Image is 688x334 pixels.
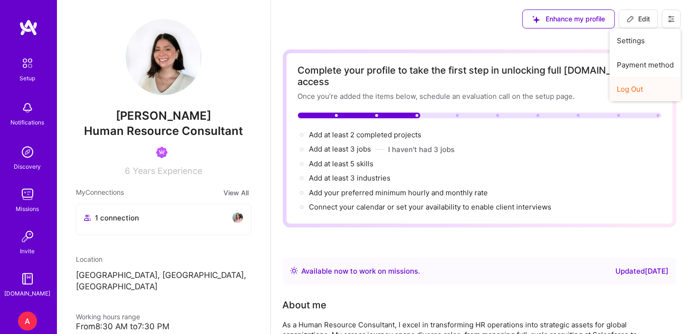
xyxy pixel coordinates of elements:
span: Connect your calendar or set your availability to enable client interviews [309,202,552,211]
button: Settings [610,29,681,53]
div: Missions [16,204,39,214]
a: A [16,312,39,331]
img: teamwork [18,185,37,204]
div: A [18,312,37,331]
div: Complete your profile to take the first step in unlocking full [DOMAIN_NAME] access [298,65,661,87]
div: Invite [20,246,35,256]
span: 1 connection [95,213,139,223]
div: Available now to work on missions . [302,266,420,277]
img: logo [19,19,38,36]
button: Payment method [610,53,681,77]
button: Edit [619,10,658,29]
span: Add your preferred minimum hourly and monthly rate [309,188,488,197]
div: Updated [DATE] [616,266,669,277]
span: Working hours range [76,313,140,321]
button: 1 connectionavatar [76,204,251,235]
div: Once you’re added the items below, schedule an evaluation call on the setup page. [298,91,661,101]
div: Discovery [14,162,41,172]
span: [PERSON_NAME] [76,109,251,123]
i: icon Collaborator [84,214,91,221]
img: User Avatar [126,19,202,95]
div: About me [283,298,327,312]
span: 6 [125,166,130,176]
div: Notifications [11,117,45,127]
div: Setup [20,73,36,83]
span: Add at least 5 skills [309,159,374,168]
img: Been on Mission [156,147,167,158]
img: discovery [18,143,37,162]
img: setup [18,53,37,73]
img: bell [18,98,37,117]
button: I haven't had 3 jobs [389,144,455,154]
img: Invite [18,227,37,246]
img: Availability [290,267,298,275]
span: Years Experience [133,166,203,176]
button: View All [221,187,251,198]
img: guide book [18,269,37,288]
p: [GEOGRAPHIC_DATA], [GEOGRAPHIC_DATA], [GEOGRAPHIC_DATA] [76,270,251,293]
span: Edit [627,14,650,24]
div: [DOMAIN_NAME] [5,288,51,298]
span: Add at least 2 completed projects [309,130,422,139]
span: My Connections [76,187,124,198]
div: From 8:30 AM to 7:30 PM [76,322,251,332]
span: Enhance my profile [532,14,605,24]
button: Enhance my profile [522,10,615,29]
i: icon SuggestedTeams [532,16,540,23]
span: Add at least 3 jobs [309,144,372,153]
span: Add at least 3 industries [309,173,391,182]
button: Log Out [610,77,681,101]
div: Location [76,254,251,264]
img: avatar [232,212,243,223]
span: Human Resource Consultant [84,124,243,138]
